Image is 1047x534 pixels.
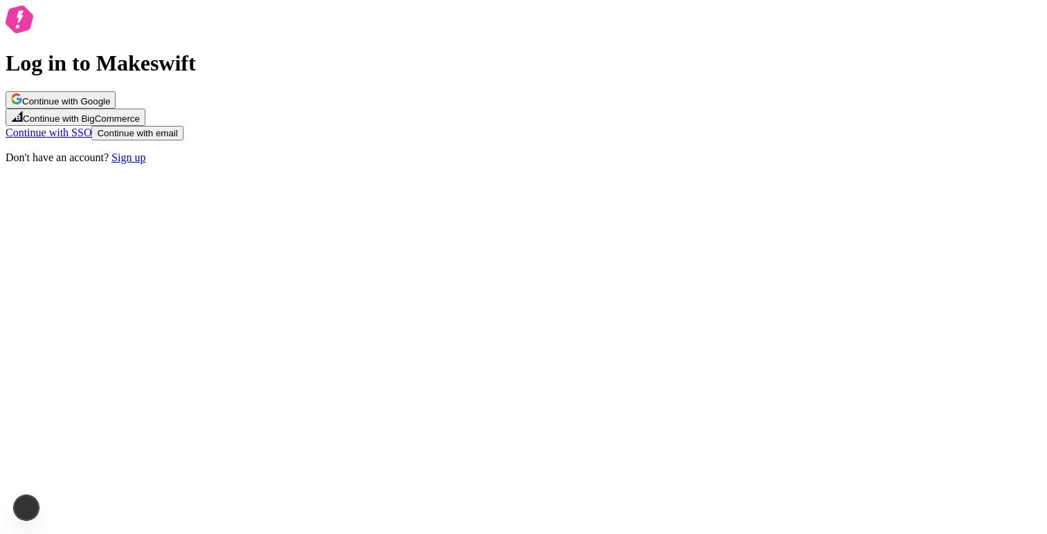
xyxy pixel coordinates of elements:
[91,126,183,140] button: Continue with email
[6,151,1041,164] p: Don't have an account?
[22,96,110,107] span: Continue with Google
[97,128,177,138] span: Continue with email
[6,50,1041,76] h1: Log in to Makeswift
[23,113,140,124] span: Continue with BigCommerce
[6,91,116,109] button: Continue with Google
[111,151,145,163] a: Sign up
[6,127,91,138] a: Continue with SSO
[6,109,145,126] button: Continue with BigCommerce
